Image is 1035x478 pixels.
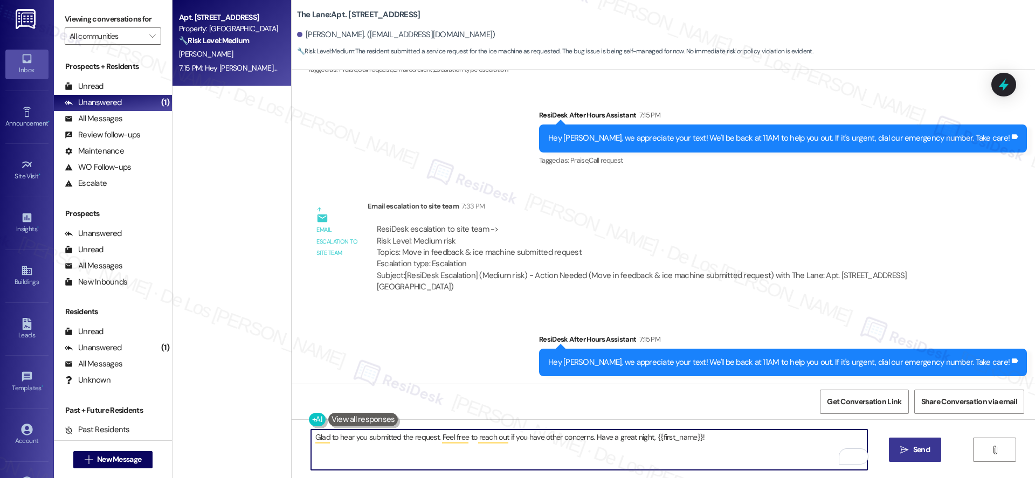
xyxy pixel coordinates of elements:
[97,454,141,465] span: New Message
[548,133,1010,144] div: Hey [PERSON_NAME], we appreciate your text! We'll be back at 11AM to help you out. If it's urgent...
[297,47,354,56] strong: 🔧 Risk Level: Medium
[311,429,867,470] textarea: To enrich screen reader interactions, please activate Accessibility in Grammarly extension settings
[539,109,1027,124] div: ResiDesk After Hours Assistant
[921,396,1017,407] span: Share Conversation via email
[5,420,49,449] a: Account
[65,113,122,124] div: All Messages
[913,444,930,455] span: Send
[65,424,130,435] div: Past Residents
[16,9,38,29] img: ResiDesk Logo
[297,46,813,57] span: : The resident submitted a service request for the ice machine as requested. The bug issue is bei...
[297,29,495,40] div: [PERSON_NAME]. ([EMAIL_ADDRESS][DOMAIN_NAME])
[65,276,127,288] div: New Inbounds
[589,156,623,165] span: Call request
[637,334,660,345] div: 7:15 PM
[5,261,49,290] a: Buildings
[65,342,122,354] div: Unanswered
[548,357,1010,368] div: Hey [PERSON_NAME], we appreciate your text! We'll be back at 11AM to help you out. If it's urgent...
[65,129,140,141] div: Review follow-ups
[377,270,951,293] div: Subject: [ResiDesk Escalation] (Medium risk) - Action Needed (Move in feedback & ice machine subm...
[179,36,249,45] strong: 🔧 Risk Level: Medium
[827,396,901,407] span: Get Conversation Link
[900,446,908,454] i: 
[179,12,279,23] div: Apt. [STREET_ADDRESS]
[65,326,103,337] div: Unread
[149,32,155,40] i: 
[539,334,1027,349] div: ResiDesk After Hours Assistant
[889,438,941,462] button: Send
[65,81,103,92] div: Unread
[65,228,122,239] div: Unanswered
[459,200,485,212] div: 7:33 PM
[5,315,49,344] a: Leads
[73,451,153,468] button: New Message
[539,153,1027,168] div: Tagged as:
[377,224,951,270] div: ResiDesk escalation to site team -> Risk Level: Medium risk Topics: Move in feedback & ice machin...
[5,50,49,79] a: Inbox
[65,260,122,272] div: All Messages
[65,162,131,173] div: WO Follow-ups
[65,97,122,108] div: Unanswered
[65,244,103,255] div: Unread
[65,178,107,189] div: Escalate
[54,405,172,416] div: Past + Future Residents
[158,94,172,111] div: (1)
[54,61,172,72] div: Prospects + Residents
[297,9,420,20] b: The Lane: Apt. [STREET_ADDRESS]
[179,63,631,73] div: 7:15 PM: Hey [PERSON_NAME], we appreciate your text! We'll be back at 11AM to help you out. If it...
[820,390,908,414] button: Get Conversation Link
[5,209,49,238] a: Insights •
[65,375,111,386] div: Unknown
[316,224,358,259] div: Email escalation to site team
[637,109,660,121] div: 7:15 PM
[54,208,172,219] div: Prospects
[179,49,233,59] span: [PERSON_NAME]
[65,146,124,157] div: Maintenance
[42,383,43,390] span: •
[65,358,122,370] div: All Messages
[48,118,50,126] span: •
[368,200,961,216] div: Email escalation to site team
[570,156,589,165] span: Praise ,
[5,156,49,185] a: Site Visit •
[5,368,49,397] a: Templates •
[39,171,40,178] span: •
[85,455,93,464] i: 
[70,27,144,45] input: All communities
[991,446,999,454] i: 
[179,23,279,34] div: Property: [GEOGRAPHIC_DATA]
[158,340,172,356] div: (1)
[54,306,172,317] div: Residents
[65,11,161,27] label: Viewing conversations for
[914,390,1024,414] button: Share Conversation via email
[37,224,39,231] span: •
